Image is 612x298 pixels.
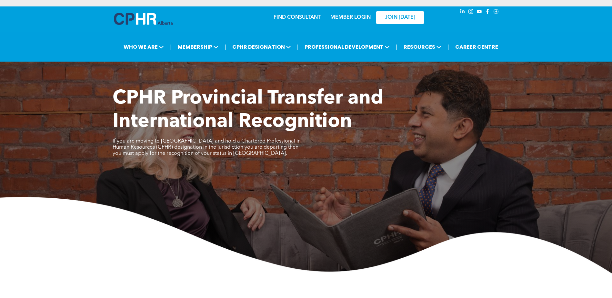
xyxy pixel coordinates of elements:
[113,139,301,156] span: If you are moving to [GEOGRAPHIC_DATA] and hold a Chartered Professional in Human Resources (CPHR...
[303,41,392,53] span: PROFESSIONAL DEVELOPMENT
[122,41,166,53] span: WHO WE ARE
[230,41,293,53] span: CPHR DESIGNATION
[493,8,500,17] a: Social network
[447,40,449,54] li: |
[396,40,397,54] li: |
[385,15,415,21] span: JOIN [DATE]
[297,40,299,54] li: |
[114,13,173,25] img: A blue and white logo for cp alberta
[330,15,371,20] a: MEMBER LOGIN
[476,8,483,17] a: youtube
[113,89,383,132] span: CPHR Provincial Transfer and International Recognition
[170,40,172,54] li: |
[402,41,443,53] span: RESOURCES
[274,15,321,20] a: FIND CONSULTANT
[467,8,475,17] a: instagram
[225,40,226,54] li: |
[484,8,491,17] a: facebook
[459,8,466,17] a: linkedin
[453,41,500,53] a: CAREER CENTRE
[376,11,424,24] a: JOIN [DATE]
[176,41,220,53] span: MEMBERSHIP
